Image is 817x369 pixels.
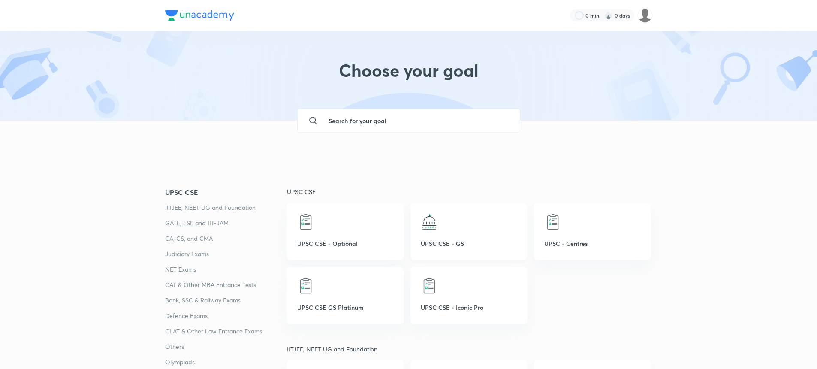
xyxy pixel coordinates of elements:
[297,239,393,248] p: UPSC CSE - Optional
[339,60,479,91] h1: Choose your goal
[421,213,438,230] img: UPSC CSE - GS
[544,213,561,230] img: UPSC - Centres
[165,326,287,336] a: CLAT & Other Law Entrance Exams
[165,342,287,352] a: Others
[421,303,517,312] p: UPSC CSE - Iconic Pro
[322,109,513,132] input: Search for your goal
[165,10,234,21] img: Company Logo
[544,239,640,248] p: UPSC - Centres
[604,11,613,20] img: streak
[287,345,652,354] p: IITJEE, NEET UG and Foundation
[165,264,287,275] a: NET Exams
[165,280,287,290] a: CAT & Other MBA Entrance Tests
[421,277,438,294] img: UPSC CSE - Iconic Pro
[297,213,314,230] img: UPSC CSE - Optional
[165,357,287,367] a: Olympiads
[165,295,287,305] a: Bank, SSC & Railway Exams
[165,203,287,213] a: IITJEE, NEET UG and Foundation
[165,218,287,228] a: GATE, ESE and IIT-JAM
[165,233,287,244] a: CA, CS, and CMA
[165,311,287,321] a: Defence Exams
[421,239,517,248] p: UPSC CSE - GS
[297,303,393,312] p: UPSC CSE GS Platinum
[297,277,314,294] img: UPSC CSE GS Platinum
[165,249,287,259] a: Judiciary Exams
[287,187,652,196] p: UPSC CSE
[638,8,652,23] img: Dharmesh Voriya
[165,187,287,197] a: UPSC CSE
